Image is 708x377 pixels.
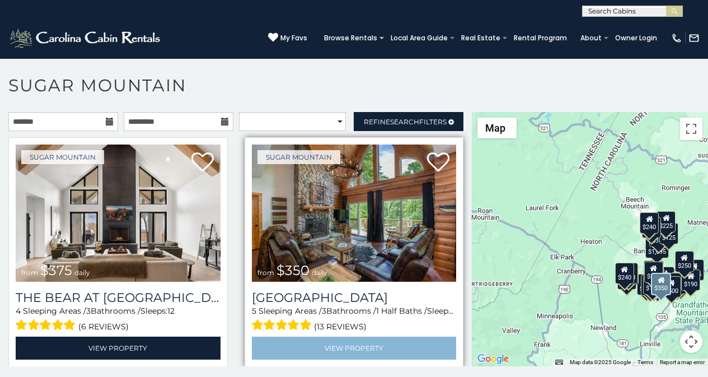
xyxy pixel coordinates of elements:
a: Terms [637,359,653,365]
button: Change map style [477,118,517,138]
span: $375 [40,262,72,278]
a: Sugar Mountain [21,150,104,164]
button: Toggle fullscreen view [680,118,702,140]
div: $240 [615,263,634,284]
a: Add to favorites [191,151,214,175]
div: $240 [640,212,659,234]
h3: The Bear At Sugar Mountain [16,290,221,305]
img: phone-regular-white.png [671,32,682,44]
div: $195 [668,273,687,294]
div: $225 [657,211,676,232]
span: 1 Half Baths / [376,306,427,316]
div: $125 [659,223,678,244]
img: Google [475,352,512,366]
span: 12 [167,306,175,316]
span: Refine Filters [364,118,447,126]
a: Rental Program [508,30,573,46]
div: $250 [675,251,694,272]
button: Map camera controls [680,331,702,353]
div: $350 [651,273,671,295]
a: View Property [16,337,221,360]
span: 5 [252,306,256,316]
span: $350 [276,262,310,278]
div: $200 [655,267,674,288]
span: 12 [454,306,461,316]
a: RefineSearchFilters [354,112,463,131]
a: Add to favorites [427,151,449,175]
a: Real Estate [456,30,506,46]
span: Map data ©2025 Google [570,359,631,365]
span: Search [390,118,419,126]
div: $190 [644,260,663,282]
a: Report a map error [660,359,705,365]
a: About [575,30,607,46]
div: $175 [643,273,662,295]
img: White-1-2.png [8,27,163,49]
a: [GEOGRAPHIC_DATA] [252,290,457,305]
a: Open this area in Google Maps (opens a new window) [475,352,512,366]
div: $300 [644,262,663,283]
a: Owner Login [609,30,663,46]
span: 3 [86,306,91,316]
a: View Property [252,337,457,360]
div: $500 [662,276,681,297]
span: from [257,268,274,277]
span: (13 reviews) [314,319,367,334]
span: (6 reviews) [78,319,129,334]
button: Keyboard shortcuts [555,359,563,366]
span: from [21,268,38,277]
div: $155 [641,274,660,296]
span: My Favs [280,33,307,43]
div: $190 [681,269,700,291]
a: Sugar Mountain [257,150,340,164]
a: Grouse Moor Lodge from $350 daily [252,145,457,282]
a: Local Area Guide [385,30,453,46]
span: daily [74,268,90,277]
a: Browse Rentals [318,30,383,46]
div: $155 [685,259,704,281]
img: The Bear At Sugar Mountain [16,145,221,282]
div: Sleeping Areas / Bathrooms / Sleeps: [252,305,457,334]
div: $1,095 [645,237,669,258]
a: My Favs [268,32,307,44]
img: Grouse Moor Lodge [252,145,457,282]
h3: Grouse Moor Lodge [252,290,457,305]
a: The Bear At Sugar Mountain from $375 daily [16,145,221,282]
span: Map [485,122,505,134]
a: The Bear At [GEOGRAPHIC_DATA] [16,290,221,305]
span: 4 [16,306,21,316]
span: 3 [322,306,326,316]
img: mail-regular-white.png [688,32,700,44]
div: Sleeping Areas / Bathrooms / Sleeps: [16,305,221,334]
span: daily [312,268,327,277]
